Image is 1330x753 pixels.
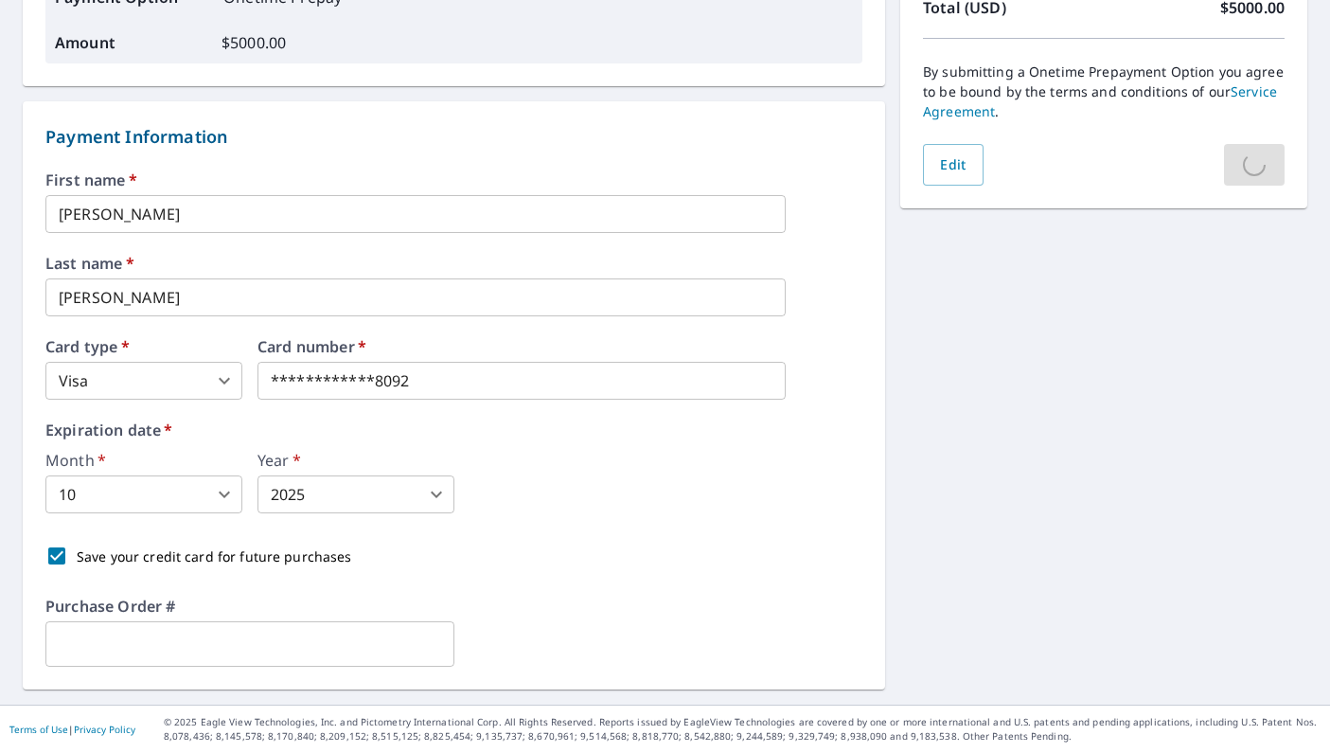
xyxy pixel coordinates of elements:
[164,715,1321,744] p: © 2025 Eagle View Technologies, Inc. and Pictometry International Corp. All Rights Reserved. Repo...
[923,144,984,186] button: Edit
[74,723,135,736] a: Privacy Policy
[45,599,862,614] label: Purchase Order #
[45,256,862,271] label: Last name
[45,339,242,354] label: Card type
[77,547,352,566] p: Save your credit card for future purchases
[45,124,862,150] p: Payment Information
[257,339,786,354] label: Card number
[55,31,176,54] p: Amount
[9,724,135,735] p: |
[257,475,454,513] div: 2025
[257,453,454,468] label: Year
[45,172,862,188] label: First name
[45,453,242,468] label: Month
[923,62,1285,121] p: By submitting a Onetime Prepayment Option you agree to be bound by the terms and conditions of our .
[45,362,242,400] div: Visa
[45,422,862,438] label: Expiration date
[222,31,286,54] p: $ 5000.00
[9,723,68,736] a: Terms of Use
[45,475,242,513] div: 10
[938,153,968,177] span: Edit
